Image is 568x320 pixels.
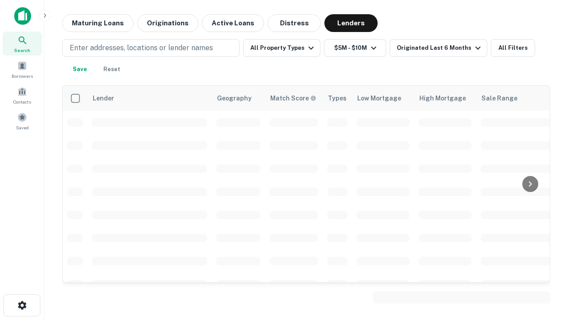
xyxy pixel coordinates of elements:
div: Types [328,93,347,104]
div: Capitalize uses an advanced AI algorithm to match your search with the best lender. The match sco... [270,93,316,103]
button: Maturing Loans [62,14,134,32]
a: Search [3,32,42,56]
a: Contacts [3,83,42,107]
p: Enter addresses, locations or lender names [70,43,213,53]
th: Types [323,86,352,111]
button: Reset [98,60,126,78]
button: Save your search to get updates of matches that match your search criteria. [66,60,94,78]
button: $5M - $10M [324,39,386,57]
th: Lender [87,86,212,111]
th: Low Mortgage [352,86,414,111]
th: Geography [212,86,265,111]
button: Enter addresses, locations or lender names [62,39,240,57]
button: Lenders [324,14,378,32]
div: Sale Range [481,93,517,104]
div: High Mortgage [419,93,466,104]
a: Borrowers [3,57,42,81]
button: Distress [268,14,321,32]
div: Lender [93,93,114,104]
img: capitalize-icon.png [14,7,31,25]
h6: Match Score [270,93,315,103]
span: Borrowers [12,72,33,80]
button: Originations [137,14,198,32]
th: High Mortgage [414,86,476,111]
button: Originated Last 6 Months [390,39,487,57]
button: All Filters [491,39,535,57]
div: Geography [217,93,252,104]
th: Sale Range [476,86,556,111]
button: All Property Types [243,39,320,57]
a: Saved [3,109,42,133]
div: Low Mortgage [357,93,401,104]
span: Contacts [13,98,31,105]
span: Saved [16,124,29,131]
button: Active Loans [202,14,264,32]
iframe: Chat Widget [524,249,568,292]
div: Originated Last 6 Months [397,43,483,53]
th: Capitalize uses an advanced AI algorithm to match your search with the best lender. The match sco... [265,86,323,111]
span: Search [14,47,30,54]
